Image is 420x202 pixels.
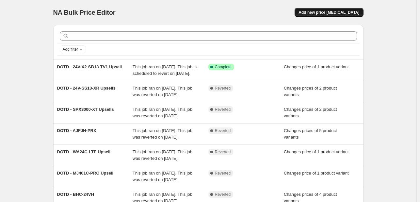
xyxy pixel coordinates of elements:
span: DOTD - BHC-24VH [57,192,94,197]
span: Reverted [215,128,231,133]
button: Add filter [60,45,86,53]
span: This job ran on [DATE]. This job is scheduled to revert on [DATE]. [133,64,197,76]
span: Changes prices of 5 product variants [284,128,337,140]
span: Add filter [63,47,78,52]
span: This job ran on [DATE]. This job was reverted on [DATE]. [133,171,192,182]
span: DOTD - AJFJH-PRX [57,128,96,133]
span: Reverted [215,149,231,155]
span: Changes price of 1 product variant [284,149,349,154]
span: DOTD - 24V-X2-SB18-TV1 Upsell [57,64,122,69]
span: Reverted [215,86,231,91]
span: DOTD - SPX3000-XT Upsells [57,107,114,112]
span: Changes prices of 2 product variants [284,86,337,97]
span: Reverted [215,107,231,112]
span: Changes price of 1 product variant [284,171,349,176]
span: Reverted [215,192,231,197]
span: This job ran on [DATE]. This job was reverted on [DATE]. [133,107,192,118]
span: This job ran on [DATE]. This job was reverted on [DATE]. [133,128,192,140]
span: Complete [215,64,232,70]
span: NA Bulk Price Editor [53,9,116,16]
span: DOTD - 24V-SS13-XR Upsells [57,86,116,91]
span: Changes prices of 2 product variants [284,107,337,118]
span: This job ran on [DATE]. This job was reverted on [DATE]. [133,149,192,161]
span: DOTD - MJ401C-PRO Upsell [57,171,114,176]
span: Reverted [215,171,231,176]
button: Add new price [MEDICAL_DATA] [295,8,363,17]
span: Add new price [MEDICAL_DATA] [299,10,359,15]
span: DOTD - WA24C-LTE Upsell [57,149,111,154]
span: Changes price of 1 product variant [284,64,349,69]
span: This job ran on [DATE]. This job was reverted on [DATE]. [133,86,192,97]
